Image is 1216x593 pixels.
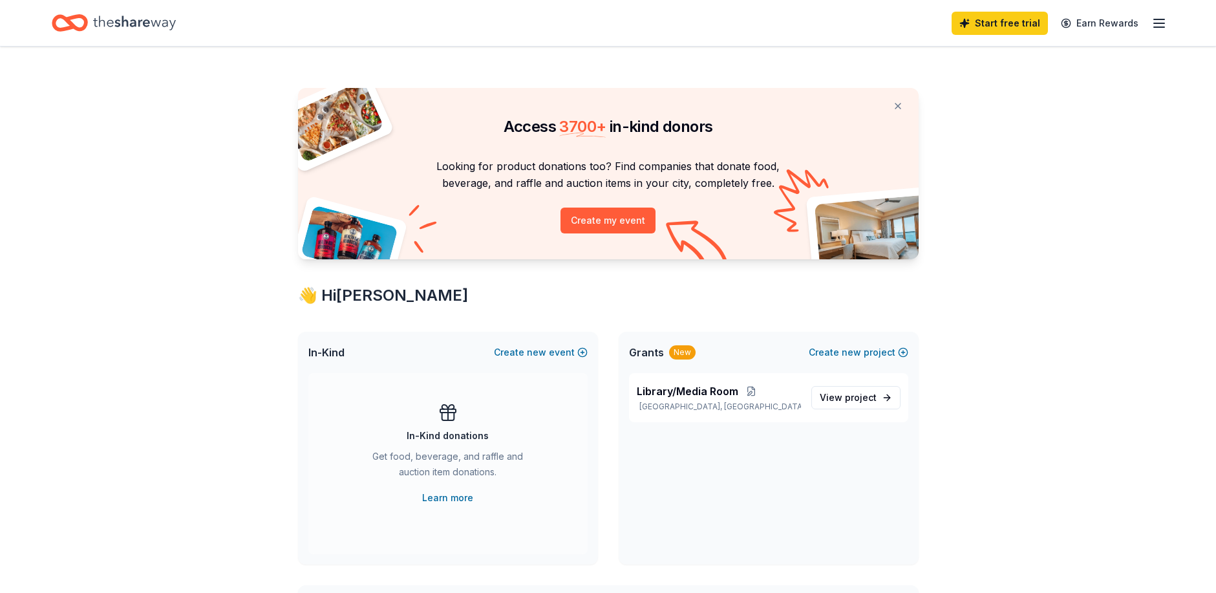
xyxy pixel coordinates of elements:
p: Looking for product donations too? Find companies that donate food, beverage, and raffle and auct... [314,158,903,192]
a: Earn Rewards [1053,12,1146,35]
a: Learn more [422,490,473,506]
button: Create my event [560,208,656,233]
span: new [527,345,546,360]
a: Home [52,8,176,38]
span: Library/Media Room [637,383,738,399]
button: Createnewevent [494,345,588,360]
a: Start free trial [952,12,1048,35]
img: Curvy arrow [666,221,731,269]
button: Createnewproject [809,345,908,360]
span: In-Kind [308,345,345,360]
div: Get food, beverage, and raffle and auction item donations. [360,449,536,485]
span: Grants [629,345,664,360]
p: [GEOGRAPHIC_DATA], [GEOGRAPHIC_DATA] [637,402,801,412]
a: View project [811,386,901,409]
span: View [820,390,877,405]
div: New [669,345,696,360]
span: new [842,345,861,360]
span: Access in-kind donors [504,117,713,136]
div: In-Kind donations [407,428,489,444]
img: Pizza [283,80,384,163]
div: 👋 Hi [PERSON_NAME] [298,285,919,306]
span: 3700 + [559,117,606,136]
span: project [845,392,877,403]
